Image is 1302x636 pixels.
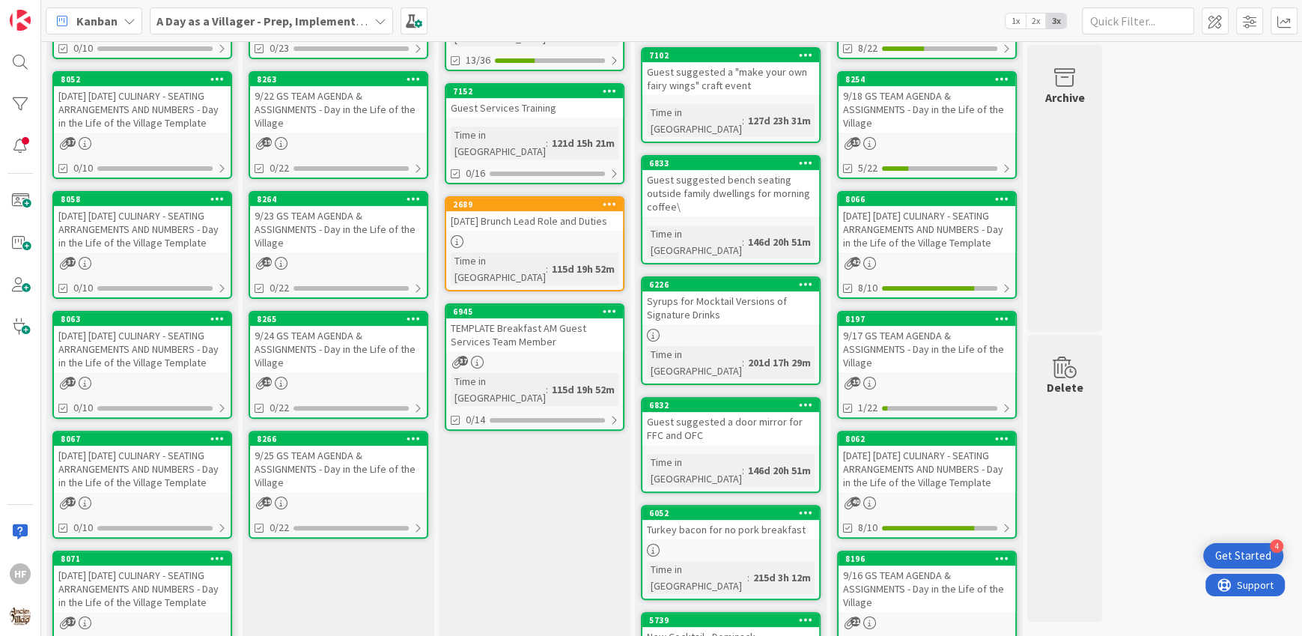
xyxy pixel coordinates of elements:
div: 146d 20h 51m [744,462,815,479]
span: : [546,381,548,398]
div: 9/25 GS TEAM AGENDA & ASSIGNMENTS - Day in the Life of the Village [250,446,427,492]
a: 82649/23 GS TEAM AGENDA & ASSIGNMENTS - Day in the Life of the Village0/22 [249,191,428,299]
span: 0/23 [270,40,289,56]
div: 8058 [54,193,231,206]
div: Guest suggested bench seating outside family dwellings for morning coffee\ [642,170,819,216]
div: [DATE] [DATE] CULINARY - SEATING ARRANGEMENTS AND NUMBERS - Day in the Life of the Village Template [54,326,231,372]
span: Support [31,2,68,20]
div: 8197 [845,314,1015,324]
div: 8062[DATE] [DATE] CULINARY - SEATING ARRANGEMENTS AND NUMBERS - Day in the Life of the Village Te... [839,432,1015,492]
div: 9/22 GS TEAM AGENDA & ASSIGNMENTS - Day in the Life of the Village [250,86,427,133]
span: : [546,135,548,151]
span: 19 [262,377,272,387]
div: 9/17 GS TEAM AGENDA & ASSIGNMENTS - Day in the Life of the Village [839,326,1015,372]
div: 8071[DATE] [DATE] CULINARY - SEATING ARRANGEMENTS AND NUMBERS - Day in the Life of the Village Te... [54,552,231,612]
div: [DATE] [DATE] CULINARY - SEATING ARRANGEMENTS AND NUMBERS - Day in the Life of the Village Template [54,446,231,492]
div: 7102Guest suggested a "make your own fairy wings" craft event [642,49,819,95]
a: 6945TEMPLATE Breakfast AM Guest Services Team MemberTime in [GEOGRAPHIC_DATA]:115d 19h 52m0/14 [445,303,624,431]
span: : [742,462,744,479]
span: 1x [1006,13,1026,28]
div: 121d 15h 21m [548,135,618,151]
div: 6052 [642,506,819,520]
div: 8063[DATE] [DATE] CULINARY - SEATING ARRANGEMENTS AND NUMBERS - Day in the Life of the Village Te... [54,312,231,372]
span: 0/10 [73,280,93,296]
div: 6052 [649,508,819,518]
a: 82659/24 GS TEAM AGENDA & ASSIGNMENTS - Day in the Life of the Village0/22 [249,311,428,419]
span: 37 [66,257,76,267]
div: 115d 19h 52m [548,261,618,277]
div: Guest suggested a "make your own fairy wings" craft event [642,62,819,95]
div: 8071 [54,552,231,566]
div: 8066 [845,194,1015,205]
span: 0/14 [466,412,485,428]
div: 6945 [453,306,623,317]
b: A Day as a Villager - Prep, Implement and Execute [156,13,424,28]
a: 82639/22 GS TEAM AGENDA & ASSIGNMENTS - Day in the Life of the Village0/22 [249,71,428,179]
a: 6833Guest suggested bench seating outside family dwellings for morning coffee\Time in [GEOGRAPHIC... [641,155,821,264]
div: 8071 [61,554,231,564]
a: 8062[DATE] [DATE] CULINARY - SEATING ARRANGEMENTS AND NUMBERS - Day in the Life of the Village Te... [837,431,1017,539]
div: 8263 [257,74,427,85]
div: Open Get Started checklist, remaining modules: 4 [1203,543,1283,569]
div: Time in [GEOGRAPHIC_DATA] [647,104,742,137]
div: 8066[DATE] [DATE] CULINARY - SEATING ARRANGEMENTS AND NUMBERS - Day in the Life of the Village Te... [839,193,1015,252]
div: 2689 [446,198,623,211]
div: 9/23 GS TEAM AGENDA & ASSIGNMENTS - Day in the Life of the Village [250,206,427,252]
div: 4 [1270,539,1283,553]
span: 40 [851,497,860,506]
a: 8052[DATE] [DATE] CULINARY - SEATING ARRANGEMENTS AND NUMBERS - Day in the Life of the Village Te... [52,71,232,179]
div: 82639/22 GS TEAM AGENDA & ASSIGNMENTS - Day in the Life of the Village [250,73,427,133]
div: 8063 [61,314,231,324]
img: avatar [10,605,31,626]
div: 81979/17 GS TEAM AGENDA & ASSIGNMENTS - Day in the Life of the Village [839,312,1015,372]
div: [DATE] [DATE] CULINARY - SEATING ARRANGEMENTS AND NUMBERS - Day in the Life of the Village Template [54,206,231,252]
div: 5739 [649,615,819,626]
span: 1/22 [858,400,877,416]
div: Time in [GEOGRAPHIC_DATA] [451,252,546,285]
div: 8254 [845,74,1015,85]
div: 8052 [54,73,231,86]
div: Time in [GEOGRAPHIC_DATA] [647,561,747,594]
div: [DATE] [DATE] CULINARY - SEATING ARRANGEMENTS AND NUMBERS - Day in the Life of the Village Template [839,446,1015,492]
span: 37 [66,497,76,506]
span: 8/22 [858,40,877,56]
span: 5/22 [858,160,877,176]
div: 115d 19h 52m [548,381,618,398]
div: 6833 [649,158,819,169]
div: 7102 [649,50,819,61]
div: Archive [1045,88,1085,106]
div: 82649/23 GS TEAM AGENDA & ASSIGNMENTS - Day in the Life of the Village [250,193,427,252]
div: 8197 [839,312,1015,326]
a: 6226Syrups for Mocktail Versions of Signature DrinksTime in [GEOGRAPHIC_DATA]:201d 17h 29m [641,276,821,385]
span: 8/10 [858,280,877,296]
div: [DATE] [DATE] CULINARY - SEATING ARRANGEMENTS AND NUMBERS - Day in the Life of the Village Template [54,566,231,612]
div: 2689 [453,199,623,210]
div: 5739 [642,614,819,627]
div: 6832 [649,400,819,411]
div: HF [10,563,31,584]
div: 8264 [250,193,427,206]
div: Guest Services Training [446,98,623,118]
div: 8067[DATE] [DATE] CULINARY - SEATING ARRANGEMENTS AND NUMBERS - Day in the Life of the Village Te... [54,432,231,492]
span: : [546,261,548,277]
div: 8063 [54,312,231,326]
span: 19 [262,137,272,147]
a: 8063[DATE] [DATE] CULINARY - SEATING ARRANGEMENTS AND NUMBERS - Day in the Life of the Village Te... [52,311,232,419]
div: Time in [GEOGRAPHIC_DATA] [451,373,546,406]
span: 2x [1026,13,1046,28]
div: 8062 [839,432,1015,446]
span: 0/22 [270,160,289,176]
a: 8067[DATE] [DATE] CULINARY - SEATING ARRANGEMENTS AND NUMBERS - Day in the Life of the Village Te... [52,431,232,539]
div: 8052 [61,74,231,85]
div: 9/16 GS TEAM AGENDA & ASSIGNMENTS - Day in the Life of the Village [839,566,1015,612]
div: 146d 20h 51m [744,234,815,250]
div: Guest suggested a door mirror for FFC and OFC [642,412,819,445]
a: 8066[DATE] [DATE] CULINARY - SEATING ARRANGEMENTS AND NUMBERS - Day in the Life of the Village Te... [837,191,1017,299]
span: 19 [851,137,860,147]
span: Kanban [76,12,118,30]
div: 201d 17h 29m [744,354,815,371]
a: 7102Guest suggested a "make your own fairy wings" craft eventTime in [GEOGRAPHIC_DATA]:127d 23h 31m [641,47,821,143]
span: 3x [1046,13,1066,28]
span: 0/10 [73,40,93,56]
span: 42 [851,257,860,267]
